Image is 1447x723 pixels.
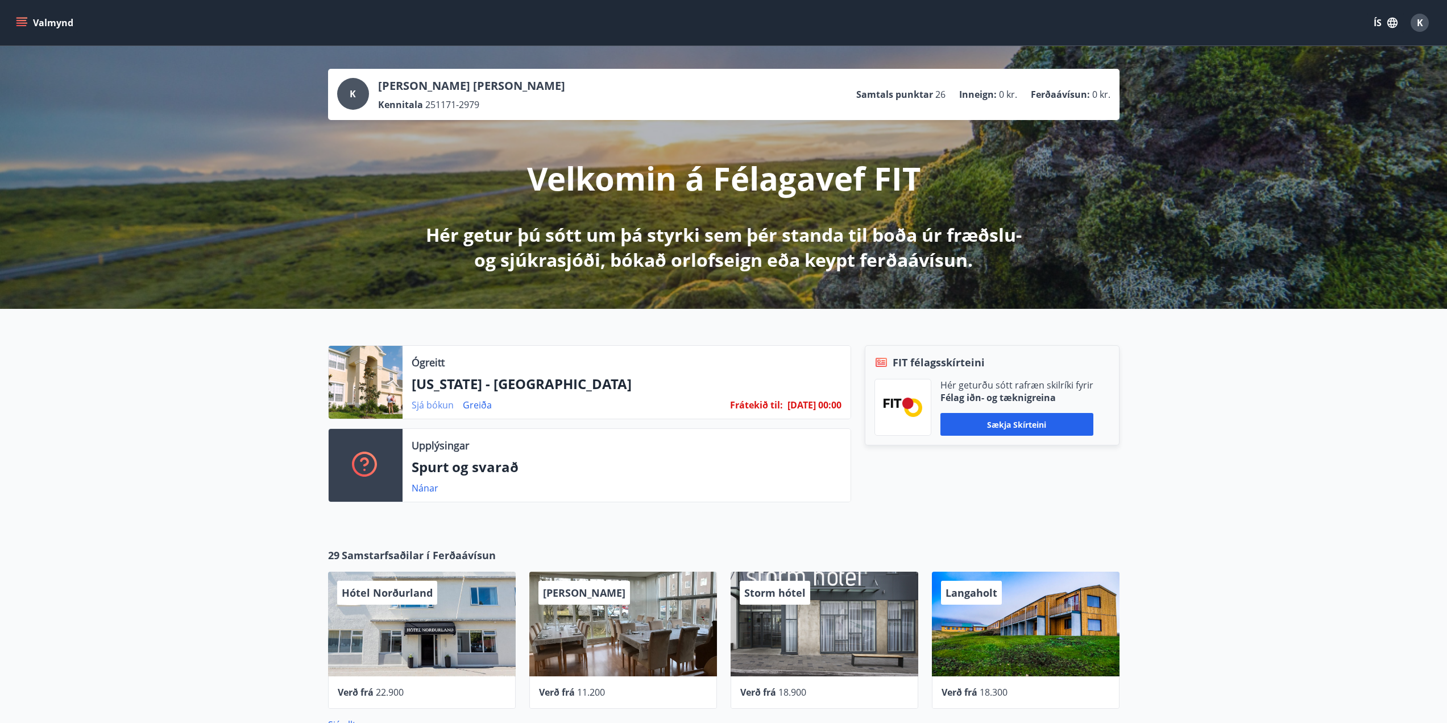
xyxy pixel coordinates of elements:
span: 29 [328,548,339,563]
span: Verð frá [740,686,776,699]
span: 251171-2979 [425,98,479,111]
p: Upplýsingar [412,438,469,453]
span: Frátekið til : [730,399,783,411]
span: Verð frá [539,686,575,699]
span: K [1417,16,1423,29]
span: 18.300 [980,686,1007,699]
span: Hótel Norðurland [342,586,433,600]
p: Kennitala [378,98,423,111]
a: Greiða [463,399,492,411]
span: 0 kr. [1092,88,1110,101]
p: Félag iðn- og tæknigreina [940,391,1093,404]
p: Spurt og svarað [412,457,841,477]
p: Samtals punktar [856,88,933,101]
span: 18.900 [778,686,806,699]
span: FIT félagsskírteini [893,355,985,370]
a: Sjá bókun [412,399,454,411]
p: Ógreitt [412,355,445,370]
button: Sækja skírteini [940,413,1093,436]
button: K [1406,9,1433,36]
p: [US_STATE] - [GEOGRAPHIC_DATA] [412,374,841,394]
span: Verð frá [942,686,977,699]
span: 0 kr. [999,88,1017,101]
p: Ferðaávísun : [1031,88,1090,101]
img: FPQVkF9lTnNbbaRSFyT17YYeljoOGk5m51IhT0bO.png [884,398,922,416]
span: 22.900 [376,686,404,699]
span: Verð frá [338,686,374,699]
span: 26 [935,88,946,101]
p: Hér geturðu sótt rafræn skilríki fyrir [940,379,1093,391]
span: [DATE] 00:00 [787,399,841,411]
span: [PERSON_NAME] [543,586,625,600]
p: Velkomin á Félagavef FIT [527,156,921,200]
span: Samstarfsaðilar í Ferðaávísun [342,548,496,563]
button: menu [14,13,78,33]
span: Langaholt [946,586,997,600]
span: Storm hótel [744,586,806,600]
a: Nánar [412,482,438,494]
span: K [350,88,356,100]
span: 11.200 [577,686,605,699]
p: Inneign : [959,88,997,101]
button: ÍS [1367,13,1404,33]
p: [PERSON_NAME] [PERSON_NAME] [378,78,565,94]
p: Hér getur þú sótt um þá styrki sem þér standa til boða úr fræðslu- og sjúkrasjóði, bókað orlofsei... [424,222,1024,272]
